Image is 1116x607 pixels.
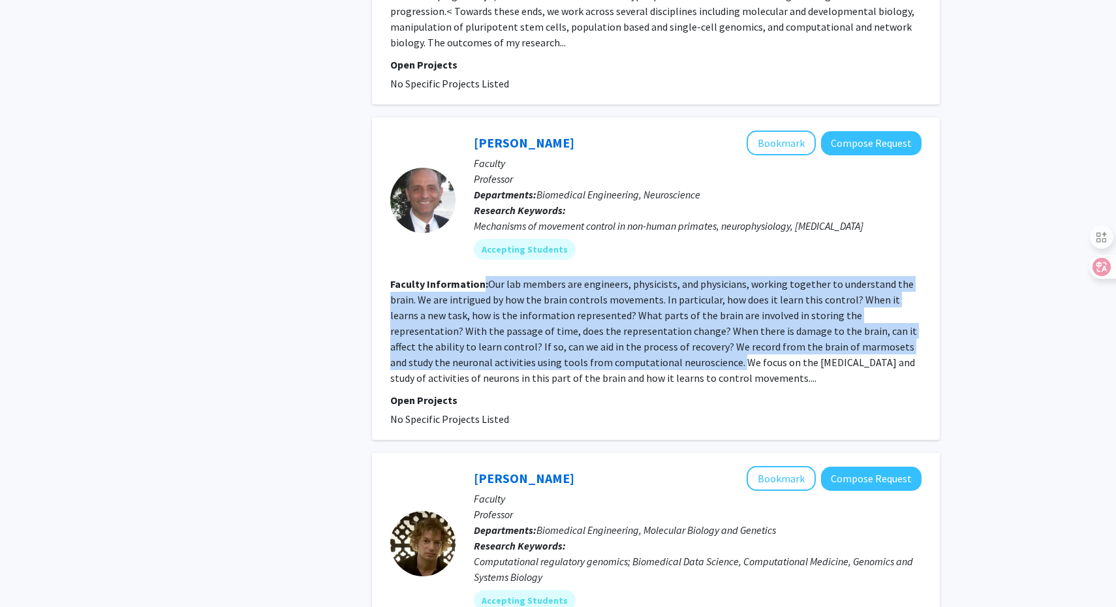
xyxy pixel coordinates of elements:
[474,539,566,552] b: Research Keywords:
[747,466,816,491] button: Add Michael Beer to Bookmarks
[821,467,922,491] button: Compose Request to Michael Beer
[390,57,922,72] p: Open Projects
[390,277,917,384] fg-read-more: Our lab members are engineers, physicists, and physicians, working together to understand the bra...
[536,523,776,537] span: Biomedical Engineering, Molecular Biology and Genetics
[390,392,922,408] p: Open Projects
[747,131,816,155] button: Add Reza Shadmehr to Bookmarks
[536,188,700,201] span: Biomedical Engineering, Neuroscience
[390,77,509,90] span: No Specific Projects Listed
[821,131,922,155] button: Compose Request to Reza Shadmehr
[474,155,922,171] p: Faculty
[474,134,574,151] a: [PERSON_NAME]
[10,548,55,597] iframe: Chat
[390,277,488,290] b: Faculty Information:
[474,204,566,217] b: Research Keywords:
[474,171,922,187] p: Professor
[390,412,509,426] span: No Specific Projects Listed
[474,491,922,506] p: Faculty
[474,523,536,537] b: Departments:
[474,239,576,260] mat-chip: Accepting Students
[474,470,574,486] a: [PERSON_NAME]
[474,553,922,585] div: Computational regulatory genomics; Biomedical Data Science, Computational Medicine, Genomics and ...
[474,188,536,201] b: Departments:
[474,506,922,522] p: Professor
[474,218,922,234] div: Mechanisms of movement control in non-human primates, neurophysiology, [MEDICAL_DATA]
